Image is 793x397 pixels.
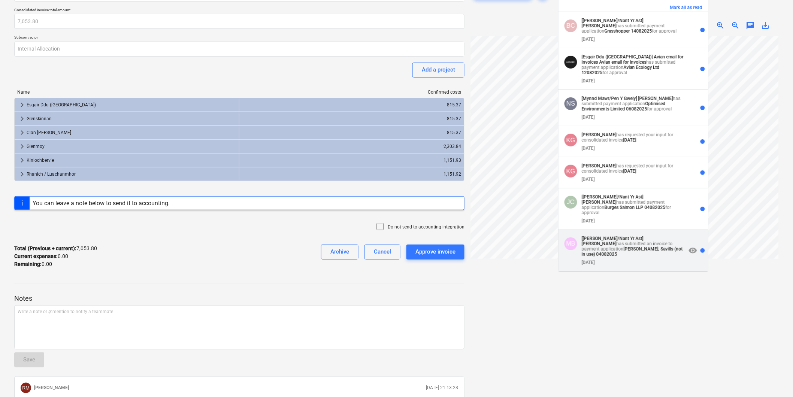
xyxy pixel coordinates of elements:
strong: Optimised Environments Limited 06082025 [582,101,666,112]
div: Beth Cole [565,19,577,32]
p: [DATE] 21:13:28 [426,385,458,391]
div: [DATE] [582,115,595,120]
span: BC [566,22,575,29]
strong: Current expenses : [14,253,58,259]
button: Add a project [412,63,464,78]
strong: [PERSON_NAME] [638,96,673,101]
strong: [PERSON_NAME], Savills (not in use) 04082025 [582,246,683,257]
strong: [[PERSON_NAME]/Nant Yr Ast] [582,236,644,241]
p: has submitted payment application for approval [582,194,686,215]
div: 1,151.93 [242,154,461,166]
strong: Avian email for invoices Avian email for invoices [582,54,684,65]
div: [DATE] [582,146,595,151]
p: Subcontractor [14,35,464,41]
div: Megan Bradbrook [565,237,577,250]
div: Archive [330,247,349,257]
p: has submitted payment application for approval [582,54,686,75]
span: MB [566,240,575,247]
div: Confirmed costs [239,90,464,95]
p: has requested your input for consolidated invoice [582,132,686,143]
div: Name [14,90,239,95]
span: zoom_out [731,21,740,30]
span: keyboard_arrow_right [18,142,27,151]
button: Archive [321,245,358,260]
strong: Avian Ecology Ltd 12082025 [582,65,660,75]
span: zoom_in [716,21,725,30]
div: You can leave a note below to send it to accounting. [33,200,170,207]
span: keyboard_arrow_right [18,100,27,109]
div: Rhanich / Luachanmhor [27,168,236,180]
p: [PERSON_NAME] [34,385,69,391]
input: Subcontractor [14,42,464,57]
strong: [PERSON_NAME] [582,132,617,137]
strong: Total (Previous + current) : [14,245,76,251]
p: has submitted an invoice to payment application [582,236,686,257]
strong: [Esgair Ddu ([GEOGRAPHIC_DATA])] [582,54,653,60]
strong: [PERSON_NAME] [582,163,617,169]
p: 7,053.80 [14,245,97,252]
p: has submitted payment application for approval [582,96,686,112]
strong: Grasshopper 14082025 [605,28,652,34]
strong: Burges Salmon LLP 04082025 [605,205,666,210]
div: Esgair Ddu ([GEOGRAPHIC_DATA]) [27,99,236,111]
span: AEFIAEFI [566,61,575,63]
strong: [PERSON_NAME] [582,200,617,205]
div: Kristina Gulevica [565,165,577,178]
strong: [DATE] [623,137,636,143]
span: KG [566,137,575,143]
span: keyboard_arrow_right [18,128,27,137]
p: Consolidated invoice total amount [14,7,464,14]
button: Cancel [364,245,400,260]
p: 0.00 [14,260,52,268]
div: 815.37 [242,113,461,125]
strong: Remaining : [14,261,42,267]
span: visibility [688,246,697,255]
div: Glenmoy [27,140,236,152]
div: [DATE] [582,177,595,182]
p: Notes [14,294,464,303]
p: 0.00 [14,252,68,260]
span: RM [22,385,30,391]
div: Add a project [422,65,455,75]
div: Ruth Malone [21,383,31,393]
div: Approve invoice [415,247,455,257]
span: chat [746,21,755,30]
input: Consolidated invoice total amount [14,14,464,29]
strong: [DATE] [623,169,636,174]
div: 815.37 [242,99,461,111]
span: KG [566,168,575,175]
div: [DATE] [582,78,595,84]
div: Glenskinnan [27,113,236,125]
strong: [PERSON_NAME] [582,23,617,28]
span: keyboard_arrow_right [18,156,27,165]
div: 1,151.92 [242,168,461,180]
div: Clan [PERSON_NAME] [27,127,236,139]
p: Do not send to accounting integration [388,224,464,230]
strong: [[PERSON_NAME]/Nant Yr Ast] [582,194,644,200]
div: 815.37 [242,127,461,139]
button: Approve invoice [406,245,464,260]
div: Jonathan Catt [565,196,577,209]
div: Kinlochbervie [27,154,236,166]
span: keyboard_arrow_right [18,170,27,179]
strong: [Mynnd Mawr/Pen Y Gwely] [582,96,637,101]
span: NS [566,100,575,107]
div: [DATE] [582,260,595,265]
div: Kristina Gulevica [565,134,577,146]
span: JC [567,198,575,206]
strong: [PERSON_NAME] [582,241,617,246]
strong: [[PERSON_NAME]/Nant Yr Ast] [582,18,644,23]
p: has submitted payment application for approval [582,18,686,34]
p: has requested your input for consolidated invoice [582,163,686,174]
div: Cancel [374,247,391,257]
iframe: Chat Widget [756,361,793,397]
div: Nikoletta Sandomierska [565,97,577,110]
div: Avian email for invoices Avian email for invoices [565,56,577,69]
div: [DATE] [582,37,595,42]
div: [DATE] [582,218,595,224]
div: 2,303.84 [242,140,461,152]
span: keyboard_arrow_right [18,114,27,123]
span: save_alt [761,21,770,30]
button: Mark all as read [670,5,702,10]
